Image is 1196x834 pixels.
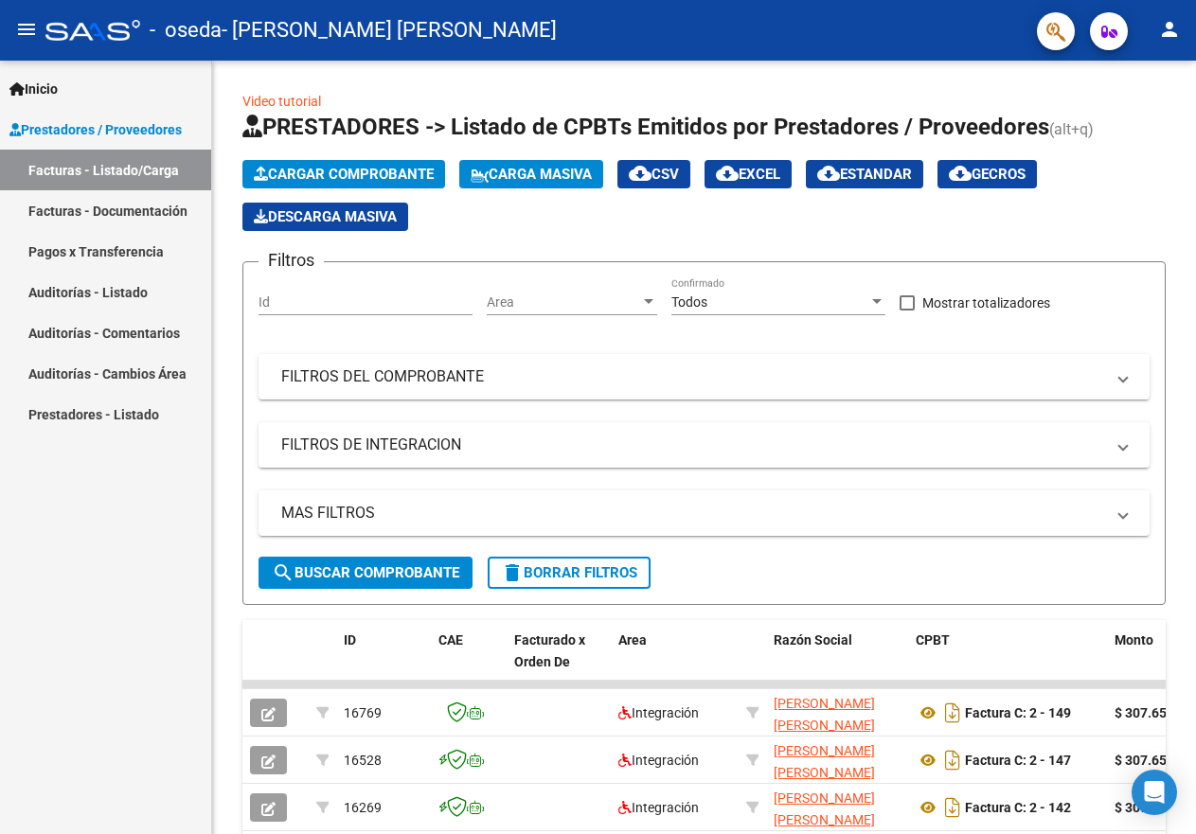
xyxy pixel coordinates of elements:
[222,9,557,51] span: - [PERSON_NAME] [PERSON_NAME]
[344,632,356,648] span: ID
[1115,705,1192,720] strong: $ 307.654,34
[817,162,840,185] mat-icon: cloud_download
[281,435,1104,455] mat-panel-title: FILTROS DE INTEGRACION
[242,203,408,231] button: Descarga Masiva
[1115,800,1192,815] strong: $ 307.654,34
[242,114,1049,140] span: PRESTADORES -> Listado de CPBTs Emitidos por Prestadores / Proveedores
[965,800,1071,815] strong: Factura C: 2 - 142
[774,790,875,827] span: [PERSON_NAME] [PERSON_NAME]
[629,166,679,183] span: CSV
[272,564,459,581] span: Buscar Comprobante
[488,557,651,589] button: Borrar Filtros
[9,79,58,99] span: Inicio
[242,94,321,109] a: Video tutorial
[774,693,901,733] div: 27256306773
[618,753,699,768] span: Integración
[922,292,1050,314] span: Mostrar totalizadores
[965,753,1071,768] strong: Factura C: 2 - 147
[937,160,1037,188] button: Gecros
[774,740,901,780] div: 27256306773
[908,620,1107,703] datatable-header-cell: CPBT
[9,119,182,140] span: Prestadores / Proveedores
[774,788,901,827] div: 27256306773
[431,620,507,703] datatable-header-cell: CAE
[344,753,382,768] span: 16528
[242,203,408,231] app-download-masive: Descarga masiva de comprobantes (adjuntos)
[487,294,640,311] span: Area
[618,632,647,648] span: Area
[774,743,875,780] span: [PERSON_NAME] [PERSON_NAME]
[259,247,324,274] h3: Filtros
[281,503,1104,523] mat-panel-title: MAS FILTROS
[514,632,585,669] span: Facturado x Orden De
[817,166,912,183] span: Estandar
[940,745,965,775] i: Descargar documento
[254,166,434,183] span: Cargar Comprobante
[806,160,923,188] button: Estandar
[507,620,611,703] datatable-header-cell: Facturado x Orden De
[471,166,592,183] span: Carga Masiva
[629,162,652,185] mat-icon: cloud_download
[949,166,1026,183] span: Gecros
[916,632,950,648] span: CPBT
[281,366,1104,387] mat-panel-title: FILTROS DEL COMPROBANTE
[1049,120,1094,138] span: (alt+q)
[259,422,1150,468] mat-expansion-panel-header: FILTROS DE INTEGRACION
[150,9,222,51] span: - oseda
[259,490,1150,536] mat-expansion-panel-header: MAS FILTROS
[344,705,382,720] span: 16769
[15,18,38,41] mat-icon: menu
[617,160,690,188] button: CSV
[1115,753,1192,768] strong: $ 307.654,34
[242,160,445,188] button: Cargar Comprobante
[965,705,1071,720] strong: Factura C: 2 - 149
[611,620,739,703] datatable-header-cell: Area
[940,698,965,728] i: Descargar documento
[940,792,965,823] i: Descargar documento
[774,696,875,733] span: [PERSON_NAME] [PERSON_NAME]
[949,162,972,185] mat-icon: cloud_download
[1158,18,1181,41] mat-icon: person
[618,800,699,815] span: Integración
[259,557,473,589] button: Buscar Comprobante
[501,564,637,581] span: Borrar Filtros
[671,294,707,310] span: Todos
[459,160,603,188] button: Carga Masiva
[716,162,739,185] mat-icon: cloud_download
[259,354,1150,399] mat-expansion-panel-header: FILTROS DEL COMPROBANTE
[501,561,524,584] mat-icon: delete
[1115,632,1153,648] span: Monto
[705,160,792,188] button: EXCEL
[618,705,699,720] span: Integración
[716,166,780,183] span: EXCEL
[272,561,295,584] mat-icon: search
[336,620,431,703] datatable-header-cell: ID
[766,620,908,703] datatable-header-cell: Razón Social
[344,800,382,815] span: 16269
[438,632,463,648] span: CAE
[1132,770,1177,815] div: Open Intercom Messenger
[774,632,852,648] span: Razón Social
[254,208,397,225] span: Descarga Masiva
